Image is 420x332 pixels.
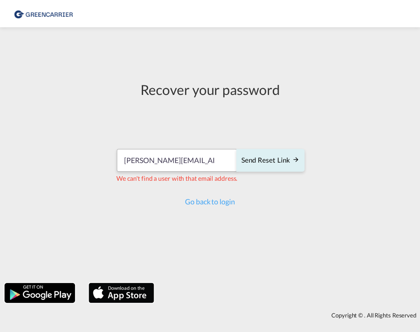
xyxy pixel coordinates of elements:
span: We can't find a user with that email address. [116,174,238,182]
img: apple.png [88,282,155,304]
div: Recover your password [115,80,305,99]
div: Send reset link [241,155,300,166]
input: Email [117,149,237,172]
button: SEND RESET LINK [236,149,305,172]
img: google.png [4,282,76,304]
md-icon: icon-arrow-right [292,156,300,163]
iframe: reCAPTCHA [141,108,279,144]
a: Go back to login [185,197,235,206]
img: 1378a7308afe11ef83610d9e779c6b34.png [14,4,75,24]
